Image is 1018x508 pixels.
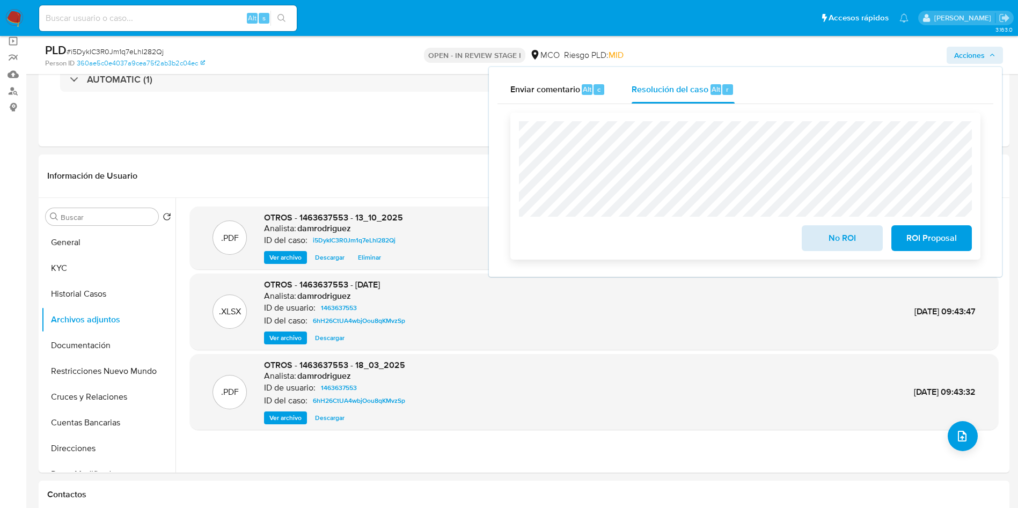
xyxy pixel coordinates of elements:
h3: AUTOMATIC (1) [87,73,152,85]
h1: Información de Usuario [47,171,137,181]
button: Descargar [310,251,350,264]
a: 6hH26CtUA4wbjOou8qKMvzSp [309,394,409,407]
span: i5DykIC3R0Jm1q7eLhI282Qj [313,234,396,247]
b: Person ID [45,58,75,68]
a: Salir [999,12,1010,24]
span: 6hH26CtUA4wbjOou8qKMvzSp [313,394,405,407]
p: .XLSX [219,306,241,318]
a: 1463637553 [317,381,361,394]
span: Alt [583,84,591,94]
span: Descargar [315,413,345,423]
span: ROI Proposal [905,226,958,250]
button: ROI Proposal [891,225,972,251]
button: Ver archivo [264,332,307,344]
span: OTROS - 1463637553 - 18_03_2025 [264,359,405,371]
button: upload-file [948,421,978,451]
div: MCO [530,49,560,61]
button: Datos Modificados [41,461,175,487]
h6: damrodriguez [297,291,351,301]
span: c [597,84,600,94]
span: r [726,84,729,94]
span: 1463637553 [321,301,357,314]
span: 3.163.0 [995,25,1013,34]
span: Descargar [315,333,345,343]
span: [DATE] 09:43:47 [914,305,976,318]
span: OTROS - 1463637553 - 13_10_2025 [264,211,403,224]
span: 6hH26CtUA4wbjOou8qKMvzSp [313,314,405,327]
button: Ver archivo [264,411,307,424]
button: Descargar [310,411,350,424]
button: KYC [41,255,175,281]
a: 360ae5c0e4037a9cea75f2ab3b2c04ec [77,58,205,68]
button: Descargar [310,332,350,344]
button: Buscar [50,212,58,221]
button: No ROI [802,225,882,251]
span: Ver archivo [269,252,302,263]
div: AUTOMATIC (1) [60,67,988,92]
span: MID [609,49,624,61]
span: Alt [248,13,257,23]
span: Resolución del caso [632,83,708,95]
p: ID del caso: [264,315,307,326]
button: Archivos adjuntos [41,307,175,333]
span: Ver archivo [269,413,302,423]
p: ID de usuario: [264,303,316,313]
button: Cuentas Bancarias [41,410,175,436]
p: Analista: [264,371,296,381]
input: Buscar usuario o caso... [39,11,297,25]
span: Enviar comentario [510,83,580,95]
span: 1463637553 [321,381,357,394]
h1: Contactos [47,489,1001,500]
a: Notificaciones [899,13,909,23]
span: Riesgo PLD: [564,49,624,61]
p: ID del caso: [264,395,307,406]
button: Historial Casos [41,281,175,307]
button: Direcciones [41,436,175,461]
p: .PDF [221,232,239,244]
button: Volver al orden por defecto [163,212,171,224]
button: Acciones [947,47,1003,64]
p: Analista: [264,291,296,301]
span: Acciones [954,47,985,64]
span: [DATE] 09:43:32 [914,386,976,398]
span: Ver archivo [269,333,302,343]
b: PLD [45,41,67,58]
p: .PDF [221,386,239,398]
button: search-icon [270,11,292,26]
button: Restricciones Nuevo Mundo [41,358,175,384]
button: Cruces y Relaciones [41,384,175,410]
p: ID del caso: [264,235,307,246]
p: Analista: [264,223,296,234]
p: OPEN - IN REVIEW STAGE I [424,48,525,63]
button: Eliminar [353,251,386,264]
a: i5DykIC3R0Jm1q7eLhI282Qj [309,234,400,247]
input: Buscar [61,212,154,222]
button: Documentación [41,333,175,358]
button: General [41,230,175,255]
h6: damrodriguez [297,223,351,234]
span: # i5DykIC3R0Jm1q7eLhI282Qj [67,46,164,57]
a: 6hH26CtUA4wbjOou8qKMvzSp [309,314,409,327]
p: ID de usuario: [264,382,316,393]
p: damian.rodriguez@mercadolibre.com [934,13,995,23]
button: Ver archivo [264,251,307,264]
span: Accesos rápidos [829,12,889,24]
h6: damrodriguez [297,371,351,381]
a: 1463637553 [317,301,361,314]
span: s [262,13,266,23]
span: Alt [712,84,720,94]
span: Descargar [315,252,345,263]
span: No ROI [816,226,868,250]
span: Eliminar [358,252,381,263]
span: OTROS - 1463637553 - [DATE] [264,278,380,291]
